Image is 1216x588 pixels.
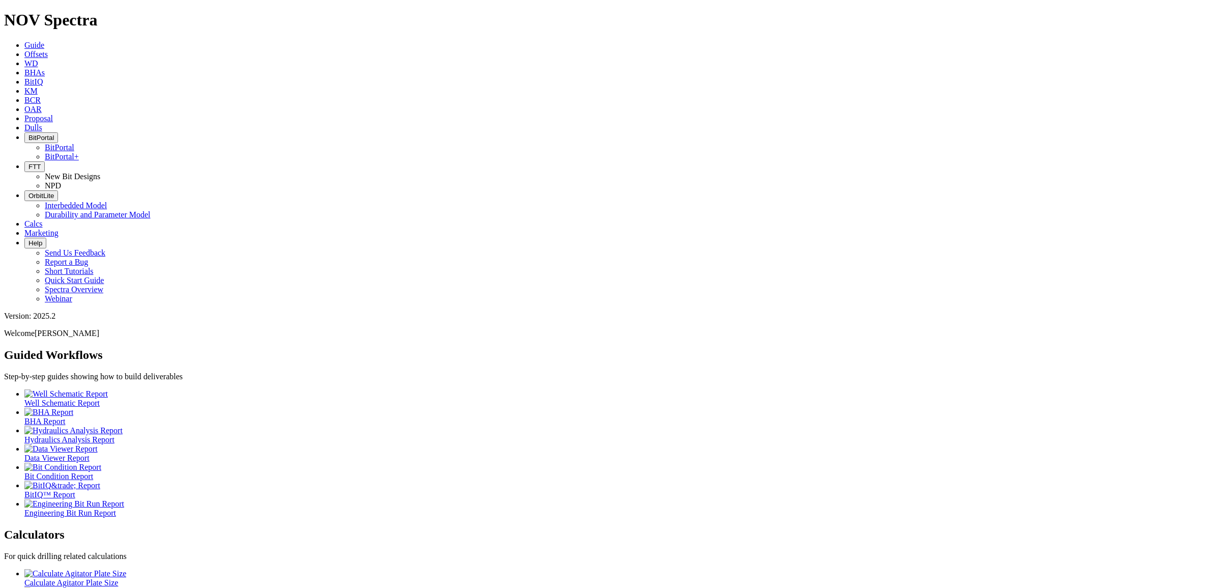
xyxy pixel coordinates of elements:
[24,426,123,435] img: Hydraulics Analysis Report
[24,499,124,509] img: Engineering Bit Run Report
[24,444,1212,462] a: Data Viewer Report Data Viewer Report
[4,552,1212,561] p: For quick drilling related calculations
[24,190,58,201] button: OrbitLite
[24,481,1212,499] a: BitIQ&trade; Report BitIQ™ Report
[24,569,126,578] img: Calculate Agitator Plate Size
[45,285,103,294] a: Spectra Overview
[24,68,45,77] a: BHAs
[4,528,1212,542] h2: Calculators
[24,87,38,95] a: KM
[24,229,59,237] a: Marketing
[24,408,1212,426] a: BHA Report BHA Report
[24,408,73,417] img: BHA Report
[24,123,42,132] a: Dulls
[24,499,1212,517] a: Engineering Bit Run Report Engineering Bit Run Report
[45,181,61,190] a: NPD
[24,435,114,444] span: Hydraulics Analysis Report
[24,569,1212,587] a: Calculate Agitator Plate Size Calculate Agitator Plate Size
[4,372,1212,381] p: Step-by-step guides showing how to build deliverables
[24,472,93,481] span: Bit Condition Report
[24,59,38,68] a: WD
[24,161,45,172] button: FTT
[45,276,104,285] a: Quick Start Guide
[24,463,101,472] img: Bit Condition Report
[24,96,41,104] a: BCR
[45,294,72,303] a: Webinar
[24,509,116,517] span: Engineering Bit Run Report
[4,348,1212,362] h2: Guided Workflows
[24,114,53,123] a: Proposal
[45,172,100,181] a: New Bit Designs
[24,490,75,499] span: BitIQ™ Report
[24,132,58,143] button: BitPortal
[28,239,42,247] span: Help
[24,219,43,228] a: Calcs
[28,163,41,171] span: FTT
[45,267,94,275] a: Short Tutorials
[24,105,42,114] a: OAR
[28,192,54,200] span: OrbitLite
[24,389,1212,407] a: Well Schematic Report Well Schematic Report
[24,426,1212,444] a: Hydraulics Analysis Report Hydraulics Analysis Report
[24,463,1212,481] a: Bit Condition Report Bit Condition Report
[24,389,108,399] img: Well Schematic Report
[24,238,46,248] button: Help
[28,134,54,142] span: BitPortal
[24,417,65,426] span: BHA Report
[35,329,99,338] span: [PERSON_NAME]
[45,210,151,219] a: Durability and Parameter Model
[4,11,1212,30] h1: NOV Spectra
[24,454,90,462] span: Data Viewer Report
[24,50,48,59] a: Offsets
[24,444,98,454] img: Data Viewer Report
[45,143,74,152] a: BitPortal
[45,152,79,161] a: BitPortal+
[24,399,100,407] span: Well Schematic Report
[24,77,43,86] a: BitIQ
[4,329,1212,338] p: Welcome
[24,41,44,49] a: Guide
[24,481,100,490] img: BitIQ&trade; Report
[45,248,105,257] a: Send Us Feedback
[45,201,107,210] a: Interbedded Model
[4,312,1212,321] div: Version: 2025.2
[45,258,88,266] a: Report a Bug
